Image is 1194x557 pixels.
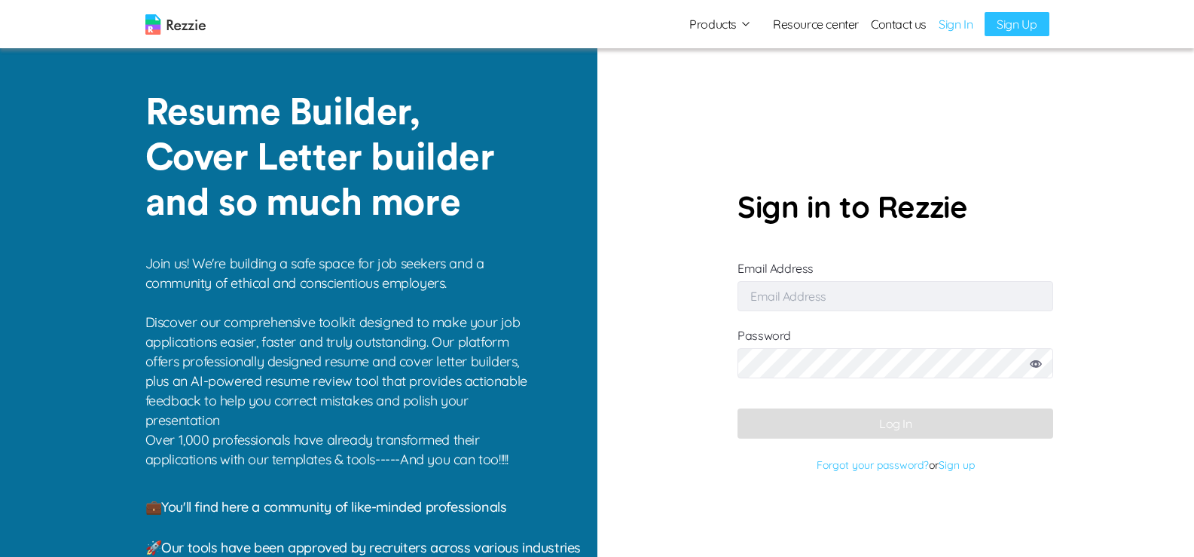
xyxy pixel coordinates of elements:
[737,348,1053,378] input: Password
[145,430,538,470] p: Over 1,000 professionals have already transformed their applications with our templates & tools--...
[939,15,973,33] a: Sign In
[145,254,538,430] p: Join us! We're building a safe space for job seekers and a community of ethical and conscientious...
[145,498,507,516] span: 💼 You'll find here a community of like-minded professionals
[737,454,1053,476] p: or
[145,90,521,226] p: Resume Builder, Cover Letter builder and so much more
[939,458,975,472] a: Sign up
[773,15,859,33] a: Resource center
[817,458,929,472] a: Forgot your password?
[737,184,1053,229] p: Sign in to Rezzie
[871,15,927,33] a: Contact us
[689,15,752,33] button: Products
[737,281,1053,311] input: Email Address
[985,12,1049,36] a: Sign Up
[737,409,1053,439] button: Log In
[145,14,206,35] img: logo
[737,328,1053,393] label: Password
[737,261,1053,304] label: Email Address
